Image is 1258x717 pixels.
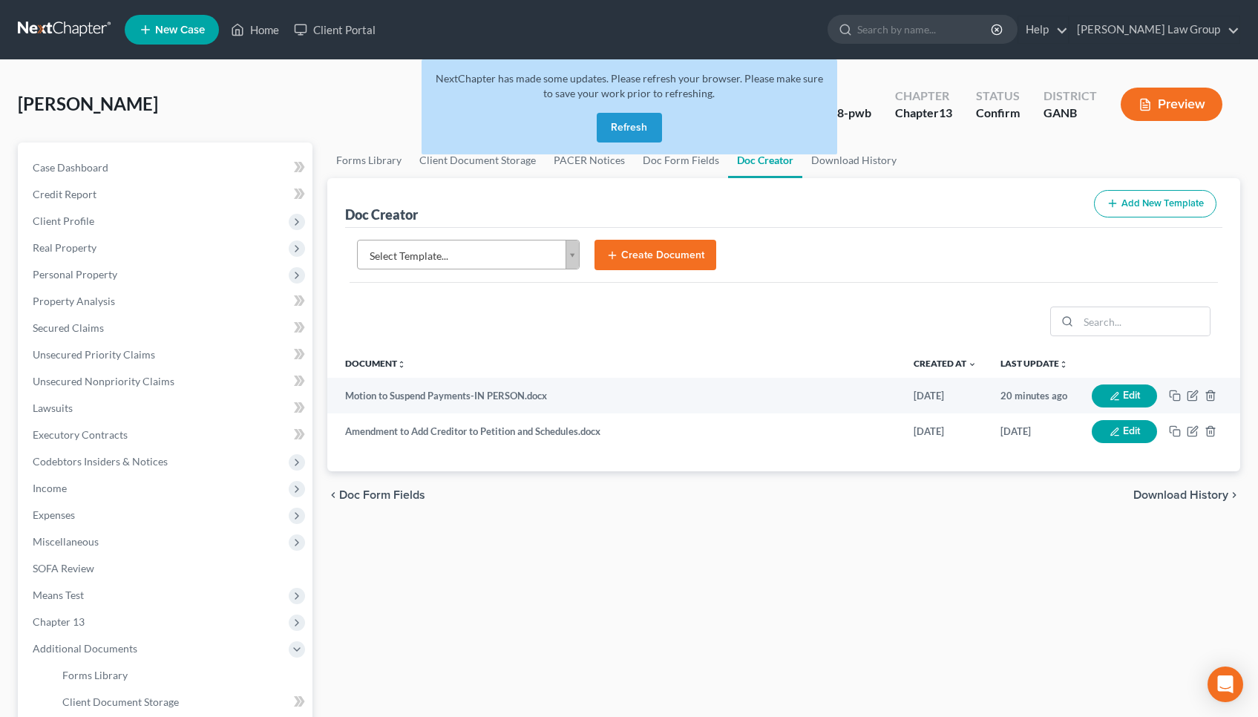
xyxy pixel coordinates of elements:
span: Real Property [33,241,96,254]
a: Download History [802,143,905,178]
span: Download History [1133,489,1228,501]
i: chevron_right [1228,489,1240,501]
div: District [1044,88,1097,105]
i: chevron_left [327,489,339,501]
button: Edit [1092,420,1157,443]
span: New Case [155,24,205,36]
a: Case Dashboard [21,154,312,181]
div: Chapter [895,88,952,105]
span: Additional Documents [33,642,137,655]
span: Forms Library [62,669,128,681]
span: Case Dashboard [33,161,108,174]
a: Forms Library [50,662,312,689]
td: [DATE] [902,413,989,449]
span: Income [33,482,67,494]
div: Doc Creator [345,206,418,223]
span: Client Profile [33,215,94,227]
i: expand_more [968,360,977,369]
i: unfold_more [397,360,406,369]
span: Codebtors Insiders & Notices [33,455,168,468]
i: unfold_more [1059,360,1068,369]
span: Miscellaneous [33,535,99,548]
a: Select Template... [357,240,580,269]
span: Expenses [33,508,75,521]
a: Unsecured Nonpriority Claims [21,368,312,395]
a: Unsecured Priority Claims [21,341,312,368]
span: 13 [939,105,952,119]
span: SOFA Review [33,562,94,574]
span: Credit Report [33,188,96,200]
a: SOFA Review [21,555,312,582]
span: Personal Property [33,268,117,281]
div: Chapter [895,105,952,122]
div: Status [976,88,1020,105]
span: [PERSON_NAME] [18,93,158,114]
a: Property Analysis [21,288,312,315]
span: Unsecured Nonpriority Claims [33,375,174,387]
a: Client Document Storage [50,689,312,716]
div: GANB [1044,105,1097,122]
td: Amendment to Add Creditor to Petition and Schedules.docx [327,413,902,449]
a: Forms Library [327,143,410,178]
td: [DATE] [902,378,989,413]
a: Home [223,16,286,43]
a: Credit Report [21,181,312,208]
span: Chapter 13 [33,615,85,628]
button: Add New Template [1094,190,1216,217]
a: Documentunfold_more [345,358,406,369]
input: Search... [1078,307,1210,335]
td: 20 minutes ago [989,378,1080,413]
span: Means Test [33,589,84,601]
span: Client Document Storage [62,695,179,708]
td: [DATE] [989,413,1080,449]
a: Secured Claims [21,315,312,341]
div: Open Intercom Messenger [1208,667,1243,702]
a: Help [1018,16,1068,43]
a: Last Updateunfold_more [1000,358,1068,369]
span: Doc Form Fields [339,489,425,501]
td: Motion to Suspend Payments-IN PERSON.docx [327,378,902,413]
input: Search by name... [857,16,993,43]
span: Unsecured Priority Claims [33,348,155,361]
a: Lawsuits [21,395,312,422]
a: Created at expand_more [914,358,977,369]
button: chevron_left Doc Form Fields [327,489,425,501]
span: Secured Claims [33,321,104,334]
a: Client Document Storage [410,143,545,178]
button: Create Document [594,240,716,271]
div: Confirm [976,105,1020,122]
span: Select Template... [370,246,548,266]
a: Executory Contracts [21,422,312,448]
button: Edit [1092,384,1157,407]
a: Client Portal [286,16,383,43]
span: Lawsuits [33,402,73,414]
span: Executory Contracts [33,428,128,441]
span: Property Analysis [33,295,115,307]
button: Download History chevron_right [1133,489,1240,501]
a: [PERSON_NAME] Law Group [1069,16,1239,43]
span: NextChapter has made some updates. Please refresh your browser. Please make sure to save your wor... [436,72,823,99]
button: Preview [1121,88,1222,121]
button: Refresh [597,113,662,143]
